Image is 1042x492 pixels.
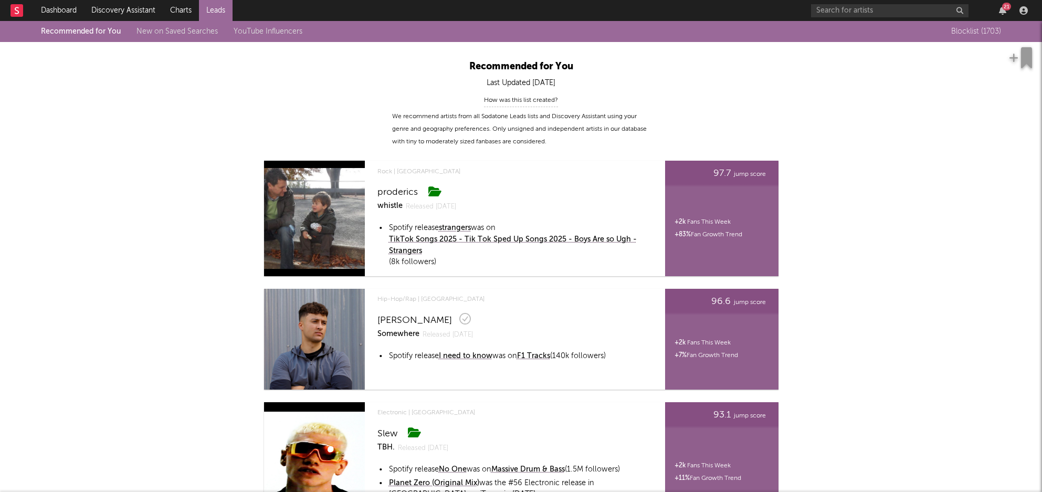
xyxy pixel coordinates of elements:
[378,464,387,476] td: •
[377,165,639,178] span: Rock | [GEOGRAPHIC_DATA]
[675,228,742,241] div: Fan Growth Trend
[136,28,218,35] a: New on Saved Searches
[517,351,550,362] a: F1 Tracks
[388,464,638,476] td: Spotify release was on (1.5M followers)
[398,442,448,455] span: Released [DATE]
[675,349,738,362] div: Fan Growth Trend
[675,219,686,225] span: + 2k
[981,25,1001,38] span: ( 1703 )
[1002,3,1011,11] div: 21
[484,94,558,107] div: How was this list created?
[711,295,731,308] span: 96.6
[675,475,690,481] span: +11%
[377,293,639,306] span: Hip-Hop/Rap | [GEOGRAPHIC_DATA]
[671,167,766,181] div: jump score
[491,464,565,476] a: Massive Drum & Bass
[675,216,731,228] div: Fans This Week
[423,328,473,342] span: Released [DATE]
[377,406,639,419] span: Electronic | [GEOGRAPHIC_DATA]
[377,314,452,327] div: [PERSON_NAME]
[234,28,302,35] a: YouTube Influencers
[406,200,456,214] span: Released [DATE]
[999,6,1006,15] button: 21
[377,427,397,440] div: Slew
[439,351,492,362] a: I need to know
[675,352,687,359] span: +7%
[389,478,479,489] a: Planet Zero (Original Mix)
[233,77,810,89] div: Last Updated [DATE]
[675,463,686,469] span: + 2k
[377,327,419,342] a: Somewhere
[675,459,731,472] div: Fans This Week
[388,350,606,363] td: Spotify release was on (140k followers)
[378,350,387,363] td: •
[675,472,741,485] div: Fan Growth Trend
[469,62,573,71] span: Recommended for You
[811,4,969,17] input: Search for artists
[377,198,403,214] a: whistle
[392,110,650,148] div: We recommend artists from all Sodatone Leads lists and Discovery Assistant using your genre and g...
[713,167,731,180] span: 97.7
[713,409,731,421] span: 93.1
[388,222,638,268] td: Spotify release was on (8k followers)
[675,232,691,238] span: +83%
[377,440,395,455] a: TBH.
[377,186,418,198] div: proderics
[389,234,637,257] a: TikTok Songs 2025 - Tik Tok Sped Up Songs 2025 - Boys Are so Ugh - Strangers
[378,222,387,268] td: •
[439,464,467,476] a: No One
[671,409,766,422] div: jump score
[951,28,1001,35] span: Blocklist
[675,337,731,349] div: Fans This Week
[675,340,686,346] span: + 2k
[439,223,471,234] a: strangers
[671,295,766,309] div: jump score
